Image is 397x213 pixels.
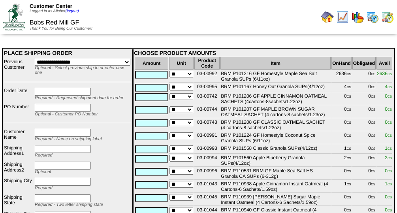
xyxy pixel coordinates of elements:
[220,155,331,167] td: BRM P101560 Apple Blueberry Granola SUPs(4/12oz)
[194,145,220,154] td: 03-00993
[385,194,392,200] span: 0
[388,121,392,124] span: CS
[352,168,376,180] td: 0
[371,95,375,98] span: CS
[331,93,352,105] td: 0
[347,170,351,173] span: CS
[331,155,352,167] td: 2
[376,57,392,70] th: Avail
[352,155,376,167] td: 0
[371,134,375,138] span: CS
[3,4,25,30] img: ZoRoCo_Logo(Green%26Foil)%20jpg.webp
[352,119,376,131] td: 0
[336,11,349,23] img: line_graph.gif
[347,156,351,160] span: CS
[331,83,352,92] td: 4
[388,209,392,212] span: CS
[4,58,34,78] td: Previous Customer
[220,168,331,180] td: BRM P110531 BRM GF Maple Sea Salt HS Granola CA SUPs (6-312g)
[347,183,351,186] span: CS
[194,83,220,92] td: 03-00995
[194,194,220,206] td: 03-01045
[220,194,331,206] td: BRM P110939 [PERSON_NAME] Sugar Maple Instant Oatmeal (4 Cartons-6 Sachets/1.59oz)
[352,106,376,118] td: 0
[220,132,331,144] td: BRM P101224 GF Homestyle Coconut Spice Granola SUPs (6/11oz)
[347,134,351,138] span: CS
[388,156,392,160] span: CS
[388,196,392,199] span: CS
[371,156,375,160] span: CS
[331,106,352,118] td: 0
[4,104,34,119] td: PO Number
[194,106,220,118] td: 03-00744
[194,93,220,105] td: 03-00742
[371,209,375,212] span: CS
[371,183,375,186] span: CS
[385,132,392,138] span: 0
[347,209,351,212] span: CS
[30,9,79,13] span: Logged in as Afisher
[347,85,351,89] span: CS
[371,170,375,173] span: CS
[169,57,194,70] th: Unit
[388,85,392,89] span: CS
[4,161,34,177] td: Shipping Address2
[351,11,364,23] img: graph.gif
[35,66,124,75] span: Optional - Select previous ship to or enter new one
[385,207,392,213] span: 0
[194,155,220,167] td: 03-00994
[347,121,351,124] span: CS
[371,121,375,124] span: CS
[352,57,376,70] th: Obligated
[331,119,352,131] td: 0
[388,170,392,173] span: CS
[194,57,220,70] th: Product Code
[352,181,376,193] td: 0
[377,71,392,76] span: 2636
[331,132,352,144] td: 0
[347,72,351,76] span: CS
[35,170,51,174] span: Optional
[352,93,376,105] td: 0
[352,194,376,206] td: 0
[220,119,331,131] td: BRM P101208 GF CLASSIC OATMEAL SACHET (4 cartons-8 sachets/1.23oz)
[352,132,376,144] td: 0
[35,137,102,141] span: Required - Name on shipping label
[388,72,392,76] span: CS
[331,194,352,206] td: 0
[352,83,376,92] td: 0
[35,153,53,158] span: Required
[30,3,72,9] span: Customer Center
[388,108,392,111] span: CS
[388,183,392,186] span: CS
[35,202,103,207] span: Required - Two letter shipping state
[4,145,34,160] td: Shipping Address1
[4,87,34,103] td: Order Date
[331,181,352,193] td: 1
[385,145,392,151] span: 1
[4,50,131,56] div: PLACE SHIPPING ORDER
[66,9,79,13] a: (logout)
[347,108,351,111] span: CS
[366,11,379,23] img: calendarprod.gif
[194,168,220,180] td: 03-00996
[352,70,376,83] td: 0
[30,26,92,31] span: Thank You for Being Our Customer!
[4,177,34,193] td: Shipping City
[220,145,331,154] td: BRM P101558 Classic Granola SUPs(4/12oz)
[220,57,331,70] th: Item
[220,70,331,83] td: BRM P101216 GF Homestyle Maple Sea Salt Granola SUPs (6/11oz)
[331,145,352,154] td: 1
[381,11,394,23] img: calendarinout.gif
[371,147,375,151] span: CS
[385,106,392,112] span: 0
[385,168,392,173] span: 0
[220,93,331,105] td: BRM P101206 GF APPLE CINNAMON OATMEAL SACHETS (4cartons-8sachets/1.23oz)
[331,57,352,70] th: OnHand
[385,155,392,160] span: 2
[331,70,352,83] td: 2636
[331,168,352,180] td: 0
[220,83,331,92] td: BRM P101167 Honey Oat Granola SUPs(4/12oz)
[194,70,220,83] td: 03-00992
[347,147,351,151] span: CS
